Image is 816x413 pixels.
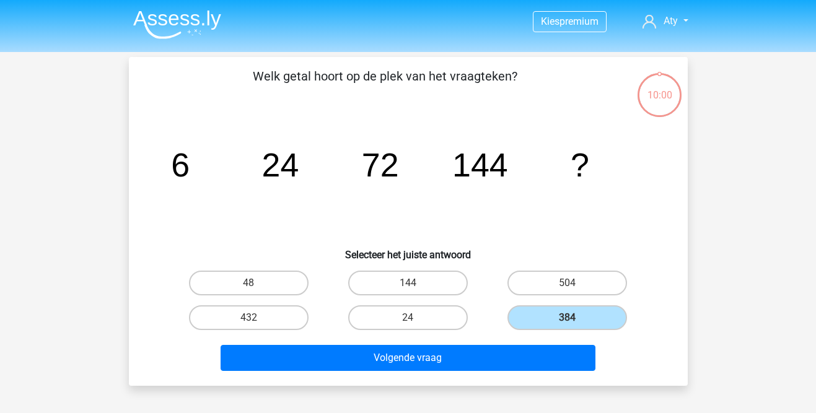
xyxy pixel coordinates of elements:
[189,271,309,295] label: 48
[571,146,589,183] tspan: ?
[664,15,678,27] span: Aty
[638,14,693,28] a: Aty
[361,146,398,183] tspan: 72
[541,15,559,27] span: Kies
[533,13,606,30] a: Kiespremium
[171,146,190,183] tspan: 6
[261,146,299,183] tspan: 24
[348,271,468,295] label: 144
[221,345,595,371] button: Volgende vraag
[559,15,599,27] span: premium
[636,72,683,103] div: 10:00
[507,271,627,295] label: 504
[189,305,309,330] label: 432
[133,10,221,39] img: Assessly
[149,239,668,261] h6: Selecteer het juiste antwoord
[452,146,508,183] tspan: 144
[149,67,621,104] p: Welk getal hoort op de plek van het vraagteken?
[348,305,468,330] label: 24
[507,305,627,330] label: 384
